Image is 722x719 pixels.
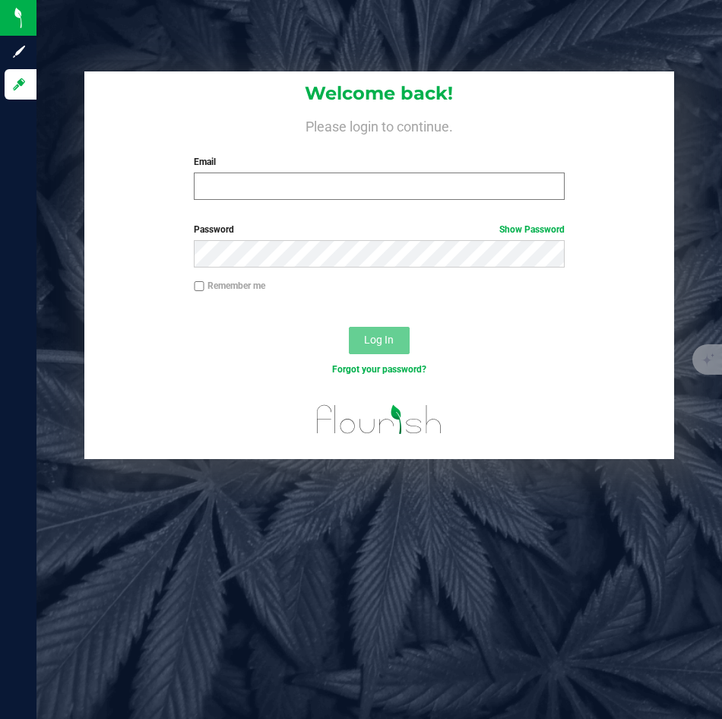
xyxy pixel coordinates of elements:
label: Email [194,155,565,169]
input: Remember me [194,281,204,292]
label: Remember me [194,279,265,293]
a: Forgot your password? [332,364,426,375]
a: Show Password [499,224,565,235]
h4: Please login to continue. [84,116,675,134]
img: flourish_logo.svg [306,392,453,447]
span: Password [194,224,234,235]
button: Log In [349,327,410,354]
h1: Welcome back! [84,84,675,103]
inline-svg: Sign up [11,44,27,59]
inline-svg: Log in [11,77,27,92]
span: Log In [364,334,394,346]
